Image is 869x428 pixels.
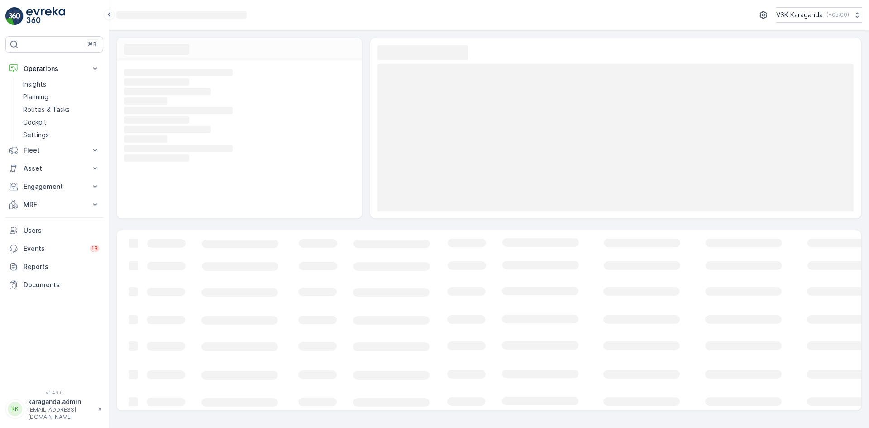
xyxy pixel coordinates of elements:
[24,146,85,155] p: Fleet
[5,390,103,395] span: v 1.49.0
[19,78,103,91] a: Insights
[5,196,103,214] button: MRF
[5,60,103,78] button: Operations
[5,141,103,159] button: Fleet
[24,226,100,235] p: Users
[5,221,103,240] a: Users
[24,64,85,73] p: Operations
[826,11,849,19] p: ( +05:00 )
[26,7,65,25] img: logo_light-DOdMpM7g.png
[5,276,103,294] a: Documents
[24,164,85,173] p: Asset
[5,258,103,276] a: Reports
[28,397,93,406] p: karaganda.admin
[776,10,823,19] p: VSK Karaganda
[24,244,84,253] p: Events
[24,280,100,289] p: Documents
[91,245,98,252] p: 13
[776,7,862,23] button: VSK Karaganda(+05:00)
[24,182,85,191] p: Engagement
[5,397,103,421] button: KKkaraganda.admin[EMAIL_ADDRESS][DOMAIN_NAME]
[23,130,49,139] p: Settings
[24,262,100,271] p: Reports
[19,129,103,141] a: Settings
[24,200,85,209] p: MRF
[23,118,47,127] p: Cockpit
[19,91,103,103] a: Planning
[5,240,103,258] a: Events13
[23,105,70,114] p: Routes & Tasks
[88,41,97,48] p: ⌘B
[5,7,24,25] img: logo
[19,103,103,116] a: Routes & Tasks
[19,116,103,129] a: Cockpit
[8,402,22,416] div: KK
[23,92,48,101] p: Planning
[23,80,46,89] p: Insights
[5,159,103,178] button: Asset
[28,406,93,421] p: [EMAIL_ADDRESS][DOMAIN_NAME]
[5,178,103,196] button: Engagement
